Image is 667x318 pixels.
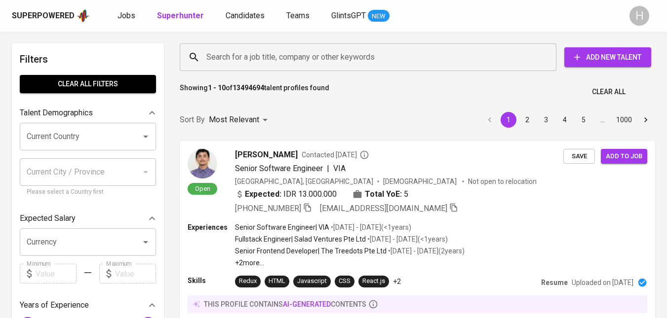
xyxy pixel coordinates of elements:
[204,299,366,309] p: this profile contains contents
[235,149,298,161] span: [PERSON_NAME]
[157,10,206,22] a: Superhunter
[36,264,77,283] input: Value
[302,150,369,160] span: Contacted [DATE]
[606,151,642,162] span: Add to job
[297,277,327,286] div: Javascript
[594,115,610,125] div: …
[329,222,411,232] p: • [DATE] - [DATE] ( <1 years )
[188,222,235,232] p: Experiences
[366,234,448,244] p: • [DATE] - [DATE] ( <1 years )
[208,84,226,92] b: 1 - 10
[77,8,90,23] img: app logo
[339,277,351,286] div: CSS
[588,83,629,101] button: Clear All
[404,188,408,200] span: 5
[20,209,156,228] div: Expected Salary
[235,204,301,213] span: [PHONE_NUMBER]
[139,130,153,143] button: Open
[638,112,654,128] button: Go to next page
[327,163,329,175] span: |
[245,188,281,200] b: Expected:
[115,264,156,283] input: Value
[235,164,323,173] span: Senior Software Engineer
[188,149,217,178] img: b7c226e3fdd8ff9d338d4041630f3341.jpg
[235,222,329,232] p: Senior Software Engineer | VIA
[12,8,90,23] a: Superpoweredapp logo
[235,258,465,268] p: +2 more ...
[333,164,346,173] span: VIA
[365,188,402,200] b: Total YoE:
[235,234,366,244] p: Fullstack Engineer | Salad Ventures Pte Ltd
[235,177,373,186] div: [GEOGRAPHIC_DATA], [GEOGRAPHIC_DATA]
[541,278,568,287] p: Resume
[27,187,149,197] p: Please select a Country first
[180,83,329,101] p: Showing of talent profiles found
[383,177,458,186] span: [DEMOGRAPHIC_DATA]
[28,78,148,90] span: Clear All filters
[118,10,137,22] a: Jobs
[331,11,366,20] span: GlintsGPT
[362,277,385,286] div: React.js
[519,112,535,128] button: Go to page 2
[613,112,635,128] button: Go to page 1000
[20,103,156,123] div: Talent Demographics
[320,204,447,213] span: [EMAIL_ADDRESS][DOMAIN_NAME]
[226,11,265,20] span: Candidates
[157,11,204,20] b: Superhunter
[235,188,337,200] div: IDR 13.000.000
[572,51,643,64] span: Add New Talent
[468,177,537,186] p: Not open to relocation
[576,112,591,128] button: Go to page 5
[233,84,264,92] b: 13494694
[564,47,651,67] button: Add New Talent
[239,277,257,286] div: Redux
[20,75,156,93] button: Clear All filters
[139,235,153,249] button: Open
[368,11,390,21] span: NEW
[359,150,369,160] svg: By Batam recruiter
[568,151,590,162] span: Save
[191,184,214,193] span: Open
[283,300,331,308] span: AI-generated
[235,246,387,256] p: Senior Frontend Developer | The Treedots Pte Ltd
[331,10,390,22] a: GlintsGPT NEW
[188,276,235,285] p: Skills
[538,112,554,128] button: Go to page 3
[180,114,205,126] p: Sort By
[20,212,76,224] p: Expected Salary
[480,112,655,128] nav: pagination navigation
[563,149,595,164] button: Save
[209,111,271,129] div: Most Relevant
[501,112,516,128] button: page 1
[20,299,89,311] p: Years of Experience
[601,149,647,164] button: Add to job
[209,114,259,126] p: Most Relevant
[629,6,649,26] div: H
[269,277,285,286] div: HTML
[387,246,465,256] p: • [DATE] - [DATE] ( 2 years )
[393,277,401,286] p: +2
[20,295,156,315] div: Years of Experience
[20,51,156,67] h6: Filters
[20,107,93,119] p: Talent Demographics
[286,11,310,20] span: Teams
[226,10,267,22] a: Candidates
[12,10,75,22] div: Superpowered
[118,11,135,20] span: Jobs
[572,278,633,287] p: Uploaded on [DATE]
[557,112,573,128] button: Go to page 4
[592,86,626,98] span: Clear All
[286,10,312,22] a: Teams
